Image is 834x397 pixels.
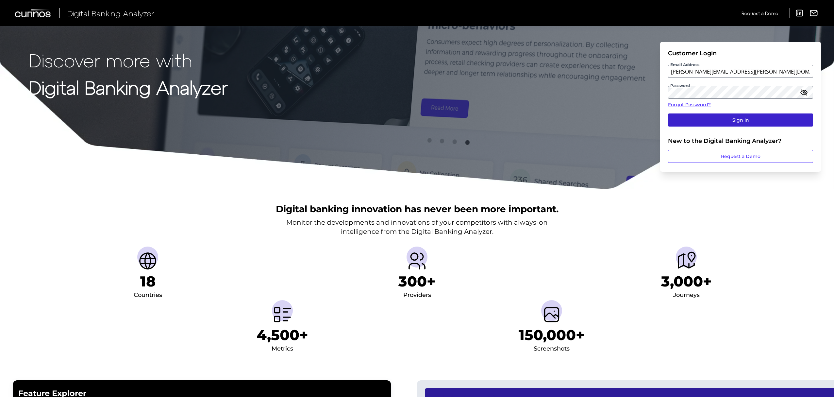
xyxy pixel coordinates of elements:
div: Providers [403,290,431,301]
img: Screenshots [541,304,562,325]
img: Journeys [676,250,697,271]
p: Monitor the developments and innovations of your competitors with always-on intelligence from the... [286,218,548,236]
img: Countries [137,250,158,271]
img: Providers [407,250,427,271]
button: Sign In [668,113,813,127]
h1: 150,000+ [519,326,585,344]
div: New to the Digital Banking Analyzer? [668,137,813,145]
h1: 4,500+ [257,326,308,344]
a: Request a Demo [742,8,778,19]
h1: 300+ [398,273,436,290]
div: Customer Login [668,50,813,57]
a: Request a Demo [668,150,813,163]
img: Metrics [272,304,293,325]
div: Journeys [673,290,700,301]
h2: Digital banking innovation has never been more important. [276,203,559,215]
div: Countries [134,290,162,301]
h1: 3,000+ [661,273,712,290]
a: Forgot Password? [668,101,813,108]
p: Discover more with [29,50,228,70]
span: Email Address [670,62,700,67]
span: Password [670,83,691,88]
div: Metrics [272,344,293,354]
span: Request a Demo [742,10,778,16]
strong: Digital Banking Analyzer [29,76,228,98]
h1: 18 [140,273,156,290]
div: Screenshots [534,344,570,354]
span: Digital Banking Analyzer [67,9,154,18]
img: Curinos [15,9,52,17]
